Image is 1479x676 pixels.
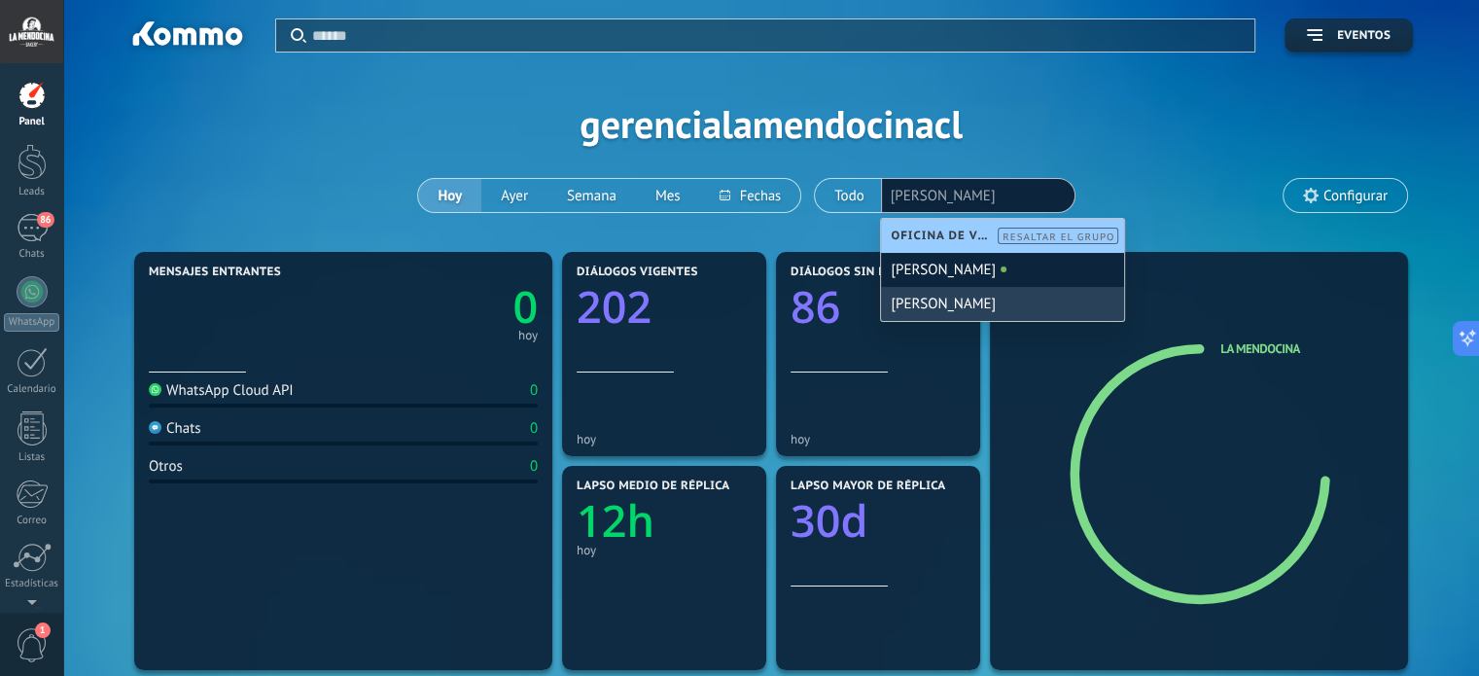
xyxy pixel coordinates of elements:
[512,277,538,337] text: 0
[1285,18,1413,53] button: Eventos
[1323,188,1388,204] span: Configurar
[35,623,51,638] span: 1
[37,212,53,228] span: 86
[881,287,1124,321] div: [PERSON_NAME]
[1220,340,1300,357] a: La Mendocina
[791,266,928,279] span: Diálogos sin réplica
[149,421,161,434] img: Chats
[530,457,538,476] div: 0
[4,186,60,198] div: Leads
[1337,29,1391,43] span: Eventos
[1003,231,1114,243] span: Resaltar el grupo
[149,419,201,438] div: Chats
[418,179,481,212] button: Hoy
[4,578,60,590] div: Estadísticas
[149,457,183,476] div: Otros
[577,266,698,279] span: Diálogos vigentes
[4,248,60,261] div: Chats
[891,229,1003,243] span: Oficina de Venta
[815,179,884,212] button: Todo
[577,543,752,557] div: hoy
[791,480,945,493] span: Lapso mayor de réplica
[881,253,1124,287] div: [PERSON_NAME]
[4,383,60,396] div: Calendario
[4,451,60,464] div: Listas
[636,179,700,212] button: Mes
[791,432,966,446] div: hoy
[518,331,538,340] div: hoy
[4,116,60,128] div: Panel
[700,179,800,212] button: Fechas
[4,313,59,332] div: WhatsApp
[530,419,538,438] div: 0
[481,179,547,212] button: Ayer
[149,383,161,396] img: WhatsApp Cloud API
[343,277,538,337] a: 0
[577,491,654,551] text: 12h
[791,491,867,551] text: 30d
[530,381,538,400] div: 0
[547,179,636,212] button: Semana
[149,381,294,400] div: WhatsApp Cloud API
[4,515,60,527] div: Correo
[577,480,730,493] span: Lapso medio de réplica
[791,277,840,337] text: 86
[577,432,752,446] div: hoy
[149,266,281,279] span: Mensajes entrantes
[791,491,966,551] a: 30d
[884,179,1000,212] button: 2 Usuarios[PERSON_NAME]
[577,277,651,337] text: 202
